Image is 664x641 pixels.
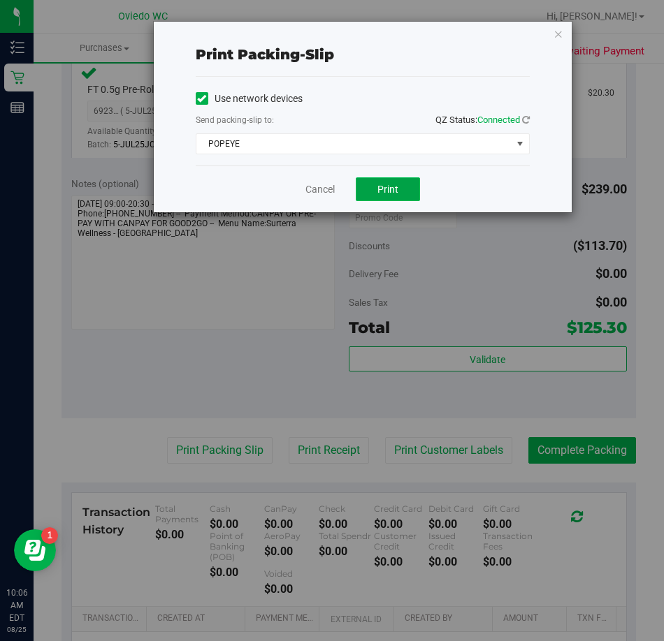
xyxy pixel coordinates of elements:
span: POPEYE [196,134,512,154]
a: Cancel [305,182,335,197]
span: Print packing-slip [196,46,334,63]
span: Connected [477,115,520,125]
span: QZ Status: [435,115,530,125]
label: Send packing-slip to: [196,114,274,126]
iframe: Resource center [14,529,56,571]
button: Print [356,177,420,201]
span: select [511,134,528,154]
label: Use network devices [196,91,303,106]
iframe: Resource center unread badge [41,527,58,544]
span: Print [377,184,398,195]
